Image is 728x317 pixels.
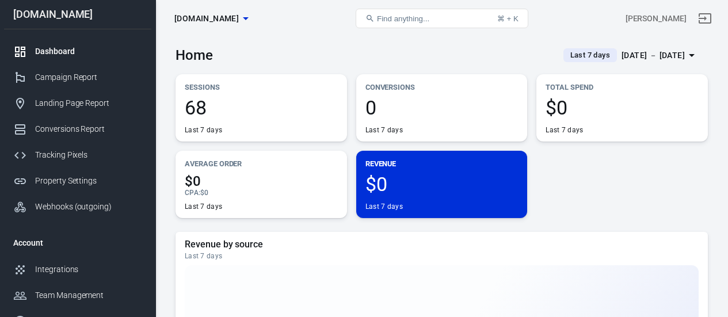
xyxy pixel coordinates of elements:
span: Last 7 days [566,49,615,61]
a: Dashboard [4,39,151,64]
div: Last 7 days [546,125,583,135]
div: Integrations [35,263,142,276]
h5: Revenue by source [185,239,699,250]
p: Revenue [365,158,519,170]
div: Last 7 days [365,125,403,135]
a: Sign out [691,5,719,32]
a: Landing Page Report [4,90,151,116]
div: Team Management [35,289,142,301]
span: 68 [185,98,338,117]
div: Tracking Pixels [35,149,142,161]
div: Landing Page Report [35,97,142,109]
a: Team Management [4,282,151,308]
div: Webhooks (outgoing) [35,201,142,213]
li: Account [4,229,151,257]
div: Property Settings [35,175,142,187]
span: Find anything... [377,14,429,23]
span: $0 [365,174,519,194]
span: $0 [200,189,208,197]
span: coachingcollection.com [174,12,239,26]
button: Find anything...⌘ + K [356,9,528,28]
a: Integrations [4,257,151,282]
a: Webhooks (outgoing) [4,194,151,220]
p: Total Spend [546,81,699,93]
span: $0 [185,174,338,188]
div: Account id: qZaURfLg [626,13,687,25]
a: Campaign Report [4,64,151,90]
div: [DOMAIN_NAME] [4,9,151,20]
p: Conversions [365,81,519,93]
div: Last 7 days [185,125,222,135]
div: Last 7 days [185,202,222,211]
button: [DOMAIN_NAME] [170,8,253,29]
span: CPA : [185,189,200,197]
div: Conversions Report [35,123,142,135]
span: 0 [365,98,519,117]
div: ⌘ + K [497,14,519,23]
div: Campaign Report [35,71,142,83]
span: $0 [546,98,699,117]
a: Tracking Pixels [4,142,151,168]
button: Last 7 days[DATE] － [DATE] [554,46,708,65]
div: Last 7 days [365,202,403,211]
a: Property Settings [4,168,151,194]
h3: Home [176,47,213,63]
div: [DATE] － [DATE] [622,48,685,63]
p: Average Order [185,158,338,170]
div: Dashboard [35,45,142,58]
p: Sessions [185,81,338,93]
div: Last 7 days [185,251,699,261]
a: Conversions Report [4,116,151,142]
